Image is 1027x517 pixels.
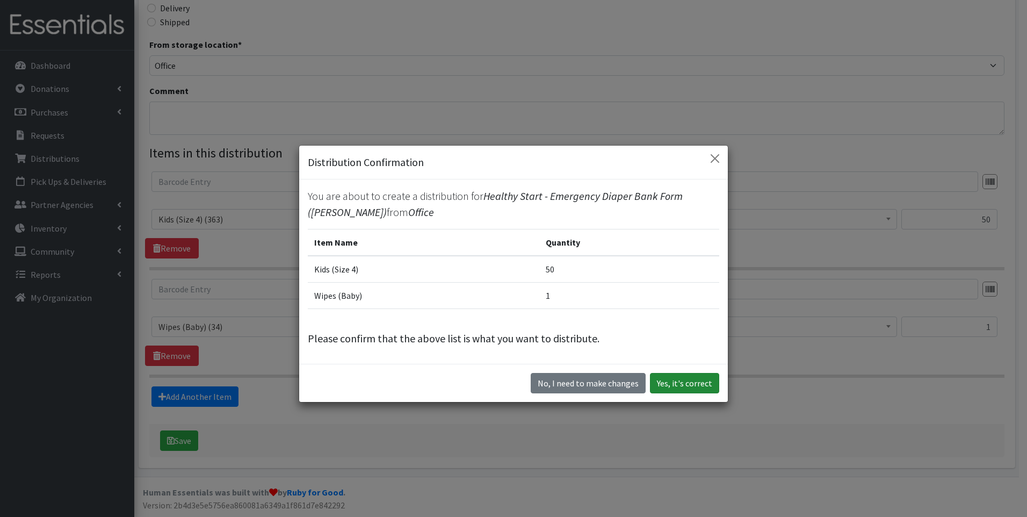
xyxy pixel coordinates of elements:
[308,229,539,256] th: Item Name
[539,256,719,283] td: 50
[539,282,719,308] td: 1
[706,150,724,167] button: Close
[308,282,539,308] td: Wipes (Baby)
[308,331,719,347] p: Please confirm that the above list is what you want to distribute.
[308,189,683,219] span: Healthy Start - Emergency Diaper Bank Form ([PERSON_NAME])
[308,154,424,170] h5: Distribution Confirmation
[308,188,719,220] p: You are about to create a distribution for from
[650,373,719,393] button: Yes, it's correct
[408,205,434,219] span: Office
[308,256,539,283] td: Kids (Size 4)
[539,229,719,256] th: Quantity
[531,373,646,393] button: No I need to make changes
